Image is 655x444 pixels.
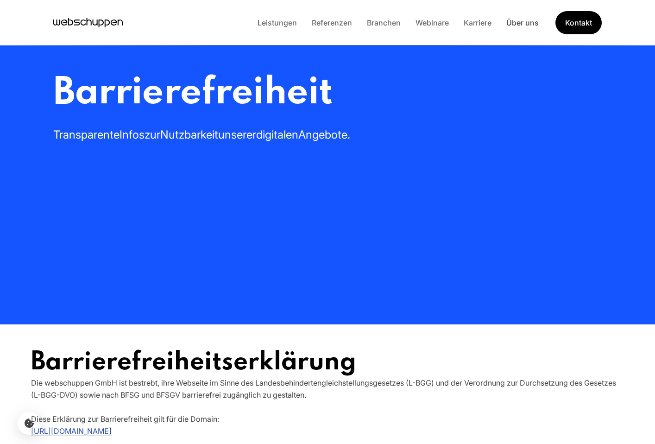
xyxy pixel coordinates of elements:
a: Webinare [408,18,456,27]
button: Cookie-Einstellungen öffnen [18,412,41,435]
a: [URL][DOMAIN_NAME] [31,426,112,436]
a: Karriere [456,18,499,27]
a: Get Started [555,11,602,34]
span: Infos [120,128,145,141]
span: digitalen [256,128,298,141]
span: Nutzbarkeit [160,128,218,141]
a: Hauptseite besuchen [53,16,123,30]
p: Diese Erklärung zur Barrierefreiheit gilt für die Domain: [31,413,624,437]
a: Referenzen [304,18,359,27]
span: Angebote. [298,128,350,141]
p: Die webschuppen GmbH ist bestrebt, ihre Webseite im Sinne des Landesbehindertengleichstellungsges... [31,377,624,401]
a: Leistungen [250,18,304,27]
span: zur [145,128,160,141]
a: Branchen [359,18,408,27]
span: Barrierefreiheit [53,75,333,112]
a: Über uns [499,18,546,27]
h1: Barrierefreiheitserklärung [31,349,624,377]
span: unserer [218,128,256,141]
span: Transparente [53,128,120,141]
